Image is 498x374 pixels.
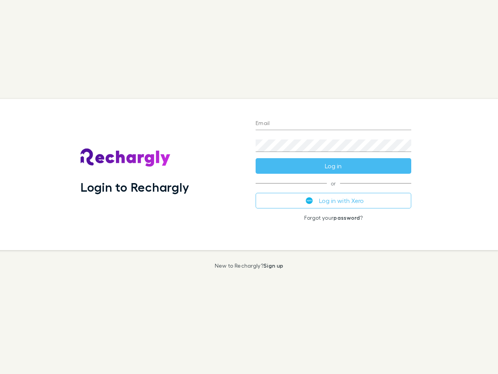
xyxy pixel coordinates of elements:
p: Forgot your ? [256,215,411,221]
p: New to Rechargly? [215,263,284,269]
a: password [333,214,360,221]
a: Sign up [263,262,283,269]
img: Rechargly's Logo [81,148,171,167]
button: Log in [256,158,411,174]
h1: Login to Rechargly [81,180,189,194]
img: Xero's logo [306,197,313,204]
button: Log in with Xero [256,193,411,208]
